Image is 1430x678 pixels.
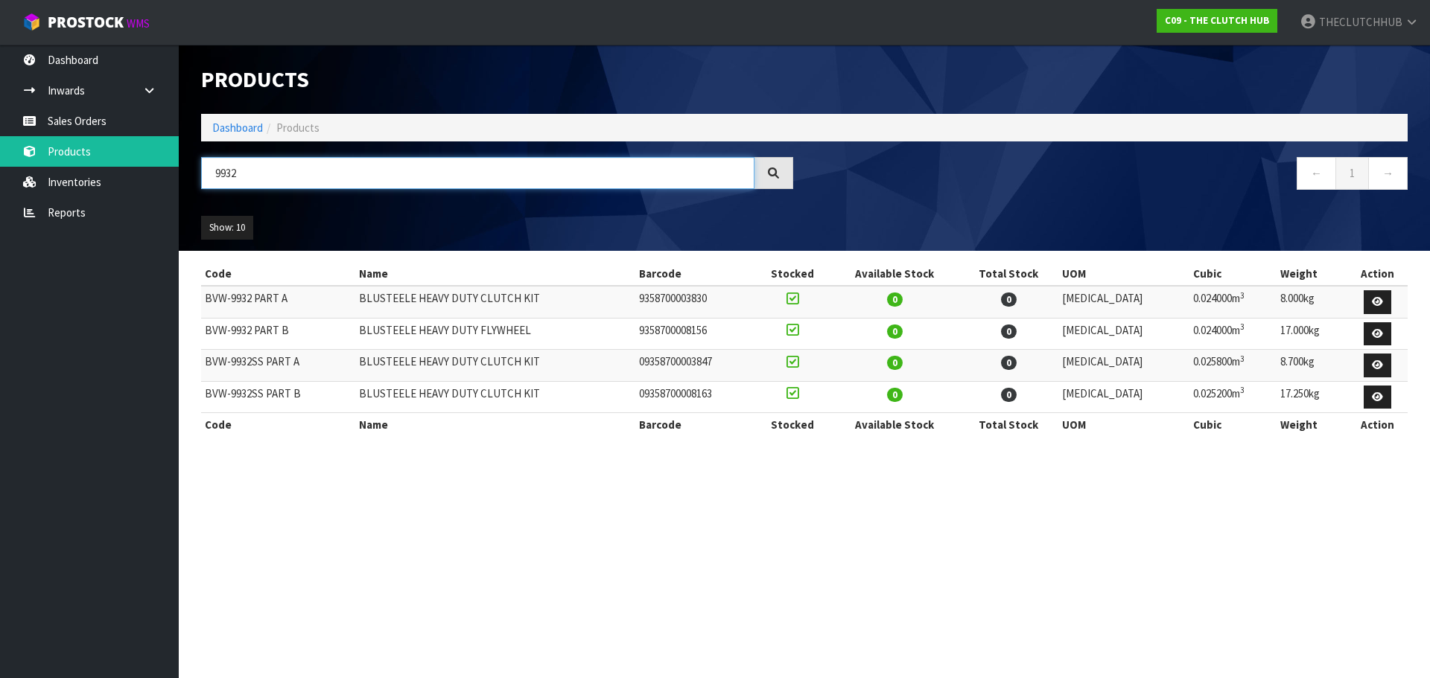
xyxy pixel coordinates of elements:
[887,388,903,402] span: 0
[1058,350,1189,382] td: [MEDICAL_DATA]
[1058,413,1189,437] th: UOM
[959,413,1058,437] th: Total Stock
[1240,322,1245,332] sup: 3
[1297,157,1336,189] a: ←
[201,157,754,189] input: Search products
[1347,262,1408,286] th: Action
[959,262,1058,286] th: Total Stock
[1189,381,1277,413] td: 0.025200m
[201,381,355,413] td: BVW-9932SS PART B
[201,318,355,350] td: BVW-9932 PART B
[755,262,830,286] th: Stocked
[635,350,755,382] td: 09358700003847
[635,381,755,413] td: 09358700008163
[1189,350,1277,382] td: 0.025800m
[1001,356,1017,370] span: 0
[1319,15,1402,29] span: THECLUTCHHUB
[1058,318,1189,350] td: [MEDICAL_DATA]
[1277,350,1347,382] td: 8.700kg
[1347,413,1408,437] th: Action
[355,350,635,382] td: BLUSTEELE HEAVY DUTY CLUTCH KIT
[1058,262,1189,286] th: UOM
[1189,286,1277,318] td: 0.024000m
[1058,286,1189,318] td: [MEDICAL_DATA]
[355,381,635,413] td: BLUSTEELE HEAVY DUTY CLUTCH KIT
[1001,292,1017,307] span: 0
[816,157,1408,194] nav: Page navigation
[22,13,41,31] img: cube-alt.png
[48,13,124,32] span: ProStock
[635,262,755,286] th: Barcode
[1001,324,1017,339] span: 0
[201,413,355,437] th: Code
[201,67,793,92] h1: Products
[355,318,635,350] td: BLUSTEELE HEAVY DUTY FLYWHEEL
[1277,381,1347,413] td: 17.250kg
[201,216,253,240] button: Show: 10
[1240,290,1245,301] sup: 3
[355,286,635,318] td: BLUSTEELE HEAVY DUTY CLUTCH KIT
[1277,286,1347,318] td: 8.000kg
[201,262,355,286] th: Code
[1277,413,1347,437] th: Weight
[212,121,263,135] a: Dashboard
[1335,157,1369,189] a: 1
[887,324,903,339] span: 0
[635,413,755,437] th: Barcode
[1058,381,1189,413] td: [MEDICAL_DATA]
[1165,14,1269,27] strong: C09 - THE CLUTCH HUB
[1001,388,1017,402] span: 0
[1189,413,1277,437] th: Cubic
[830,262,959,286] th: Available Stock
[1277,318,1347,350] td: 17.000kg
[1189,262,1277,286] th: Cubic
[276,121,320,135] span: Products
[355,262,635,286] th: Name
[1240,354,1245,364] sup: 3
[201,286,355,318] td: BVW-9932 PART A
[201,350,355,382] td: BVW-9932SS PART A
[635,286,755,318] td: 9358700003830
[635,318,755,350] td: 9358700008156
[755,413,830,437] th: Stocked
[1189,318,1277,350] td: 0.024000m
[1368,157,1408,189] a: →
[127,16,150,31] small: WMS
[1277,262,1347,286] th: Weight
[355,413,635,437] th: Name
[887,356,903,370] span: 0
[1240,385,1245,395] sup: 3
[887,292,903,307] span: 0
[830,413,959,437] th: Available Stock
